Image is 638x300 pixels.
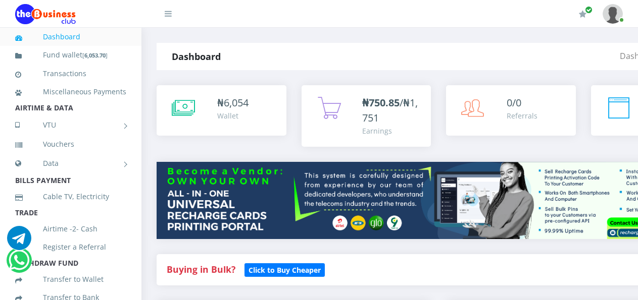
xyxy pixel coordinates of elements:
a: Miscellaneous Payments [15,80,126,103]
strong: Dashboard [172,50,221,63]
b: 6,053.70 [84,51,106,59]
div: Wallet [217,110,249,121]
span: 6,054 [224,96,249,109]
span: /₦1,751 [362,96,418,125]
img: Logo [15,4,76,24]
span: Renew/Upgrade Subscription [585,6,593,14]
a: Chat for support [7,233,31,250]
a: VTU [15,112,126,138]
a: Data [15,151,126,176]
a: ₦750.85/₦1,751 Earnings [302,85,431,147]
img: User [603,4,623,24]
a: Airtime -2- Cash [15,217,126,241]
div: ₦ [217,95,249,110]
b: ₦750.85 [362,96,400,109]
a: Transactions [15,62,126,85]
a: Click to Buy Cheaper [244,263,325,275]
i: Renew/Upgrade Subscription [579,10,586,18]
a: Dashboard [15,25,126,48]
a: Chat for support [9,256,29,272]
a: ₦6,054 Wallet [157,85,286,136]
div: Earnings [362,126,421,136]
a: Transfer to Wallet [15,268,126,291]
div: Referrals [507,110,537,121]
a: 0/0 Referrals [446,85,576,136]
a: Vouchers [15,133,126,156]
a: Register a Referral [15,235,126,259]
a: Cable TV, Electricity [15,185,126,208]
strong: Buying in Bulk? [167,263,235,275]
small: [ ] [82,51,108,59]
a: Fund wallet[6,053.70] [15,43,126,67]
span: 0/0 [507,96,521,109]
b: Click to Buy Cheaper [249,265,321,275]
